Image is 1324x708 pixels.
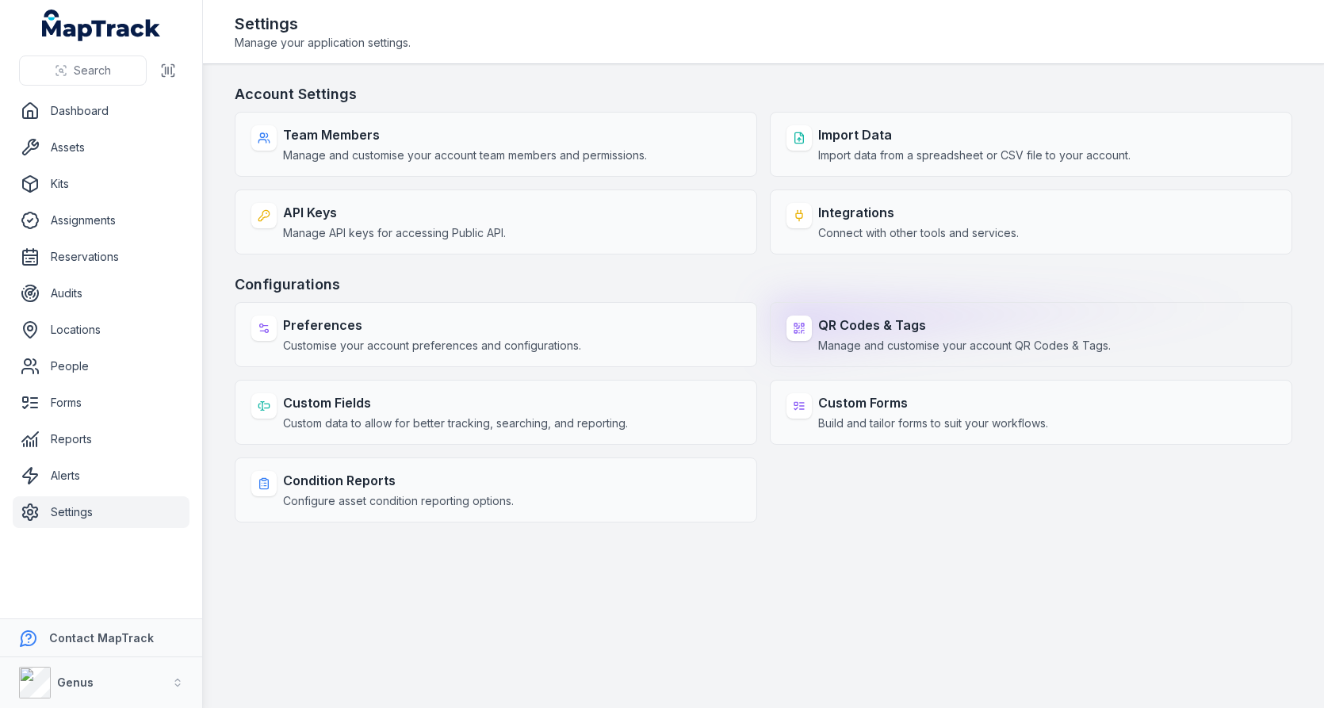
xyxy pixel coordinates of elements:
a: Forms [13,387,189,419]
strong: Integrations [818,203,1019,222]
a: MapTrack [42,10,161,41]
a: Team MembersManage and customise your account team members and permissions. [235,112,757,177]
a: Locations [13,314,189,346]
strong: QR Codes & Tags [818,316,1111,335]
a: Reservations [13,241,189,273]
strong: API Keys [283,203,506,222]
span: Manage and customise your account QR Codes & Tags. [818,338,1111,354]
a: Custom FormsBuild and tailor forms to suit your workflows. [770,380,1292,445]
span: Configure asset condition reporting options. [283,493,514,509]
h2: Settings [235,13,411,35]
strong: Custom Forms [818,393,1048,412]
a: Settings [13,496,189,528]
a: Audits [13,277,189,309]
a: Assets [13,132,189,163]
h3: Configurations [235,274,1292,296]
span: Build and tailor forms to suit your workflows. [818,415,1048,431]
span: Manage API keys for accessing Public API. [283,225,506,241]
a: Condition ReportsConfigure asset condition reporting options. [235,457,757,522]
h3: Account Settings [235,83,1292,105]
a: PreferencesCustomise your account preferences and configurations. [235,302,757,367]
a: Dashboard [13,95,189,127]
strong: Contact MapTrack [49,631,154,645]
a: IntegrationsConnect with other tools and services. [770,189,1292,254]
span: Manage your application settings. [235,35,411,51]
strong: Team Members [283,125,647,144]
button: Search [19,55,147,86]
span: Custom data to allow for better tracking, searching, and reporting. [283,415,628,431]
span: Manage and customise your account team members and permissions. [283,147,647,163]
a: Import DataImport data from a spreadsheet or CSV file to your account. [770,112,1292,177]
strong: Custom Fields [283,393,628,412]
span: Connect with other tools and services. [818,225,1019,241]
span: Customise your account preferences and configurations. [283,338,581,354]
a: Kits [13,168,189,200]
a: Custom FieldsCustom data to allow for better tracking, searching, and reporting. [235,380,757,445]
a: Alerts [13,460,189,492]
strong: Preferences [283,316,581,335]
strong: Condition Reports [283,471,514,490]
strong: Import Data [818,125,1131,144]
a: People [13,350,189,382]
a: API KeysManage API keys for accessing Public API. [235,189,757,254]
span: Import data from a spreadsheet or CSV file to your account. [818,147,1131,163]
a: QR Codes & TagsManage and customise your account QR Codes & Tags. [770,302,1292,367]
a: Reports [13,423,189,455]
a: Assignments [13,205,189,236]
span: Search [74,63,111,78]
strong: Genus [57,675,94,689]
